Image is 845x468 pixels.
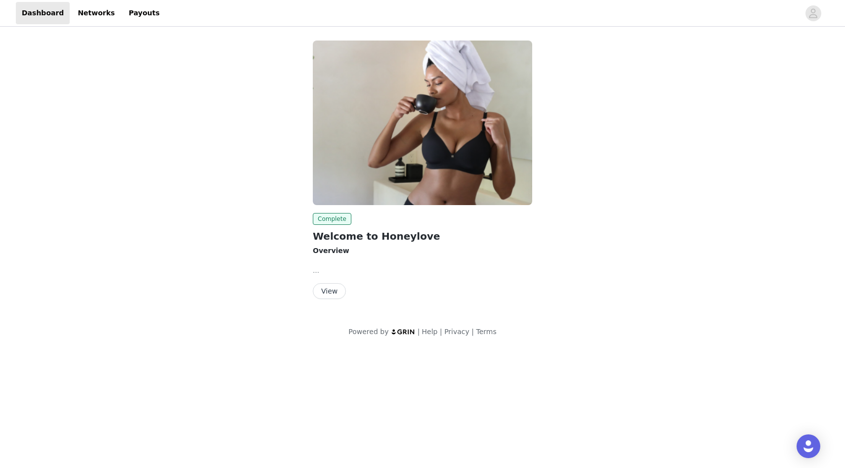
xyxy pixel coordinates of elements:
h4: Overview [313,246,532,256]
h2: Welcome to Honeylove [313,229,532,244]
a: Privacy [444,328,469,336]
span: Complete [313,213,351,225]
a: Networks [72,2,121,24]
span: | [440,328,442,336]
a: Dashboard [16,2,70,24]
a: Help [422,328,438,336]
span: | [471,328,474,336]
div: Open Intercom Messenger [797,434,820,458]
div: avatar [808,5,818,21]
span: Powered by [348,328,388,336]
span: | [418,328,420,336]
img: logo [391,329,416,335]
img: Honeylove [313,41,532,205]
a: View [313,288,346,295]
button: View [313,283,346,299]
a: Terms [476,328,496,336]
a: Payouts [123,2,166,24]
